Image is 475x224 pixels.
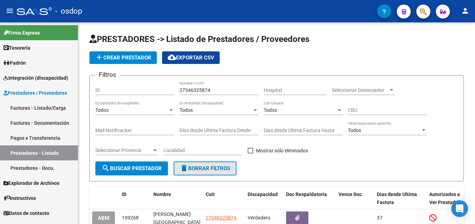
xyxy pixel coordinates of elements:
[451,200,468,217] div: Open Intercom Messenger
[102,165,162,172] span: Buscar Prestador
[122,192,126,197] span: ID
[3,44,30,52] span: Tesorería
[206,192,215,197] span: Cuit
[174,161,236,175] button: Borrar Filtros
[338,192,362,197] span: Vence Doc
[264,107,277,113] span: Todos
[95,147,152,153] span: Seleccionar Provincia
[55,3,82,19] span: - osdop
[286,192,327,197] span: Doc Respaldatoria
[102,164,110,172] mat-icon: search
[162,51,220,64] button: Exportar CSV
[89,51,157,64] button: Crear Prestador
[6,7,14,15] mat-icon: menu
[153,192,171,197] span: Nombre
[180,165,230,172] span: Borrar Filtros
[3,194,36,202] span: Instructivos
[248,215,270,221] span: Verdadero
[429,192,460,205] span: Autorizados a Ver Prestador
[245,187,283,210] datatable-header-cell: Discapacidad
[95,161,168,175] button: Buscar Prestador
[377,215,382,221] span: 37
[283,187,336,210] datatable-header-cell: Doc Respaldatoria
[98,215,109,221] span: ABM
[180,164,188,172] mat-icon: delete
[151,187,203,210] datatable-header-cell: Nombre
[203,187,245,210] datatable-header-cell: Cuit
[206,215,236,221] span: 27346325874
[89,34,309,44] span: PRESTADORES -> Listado de Prestadores / Proveedores
[336,187,374,210] datatable-header-cell: Vence Doc
[256,146,308,155] span: Mostrar sólo eliminados
[122,215,139,221] span: 199268
[348,128,361,133] span: Todos
[3,29,40,37] span: Firma Express
[377,192,417,205] span: Dias desde Ultima Factura
[426,187,465,210] datatable-header-cell: Autorizados a Ver Prestador
[3,89,67,97] span: Prestadores / Proveedores
[95,55,151,61] span: Crear Prestador
[180,107,193,113] span: Todos
[3,179,59,187] span: Explorador de Archivos
[95,107,109,113] span: Todos
[3,59,26,67] span: Padrón
[119,187,151,210] datatable-header-cell: ID
[95,53,103,62] mat-icon: add
[168,55,214,61] span: Exportar CSV
[374,187,426,210] datatable-header-cell: Dias desde Ultima Factura
[3,209,49,217] span: Datos de contacto
[461,7,469,15] mat-icon: person
[3,74,68,82] span: Integración (discapacidad)
[248,192,278,197] span: Discapacidad
[332,87,388,93] span: Seleccionar Gerenciador
[168,53,176,62] mat-icon: cloud_download
[95,70,119,80] h3: Filtros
